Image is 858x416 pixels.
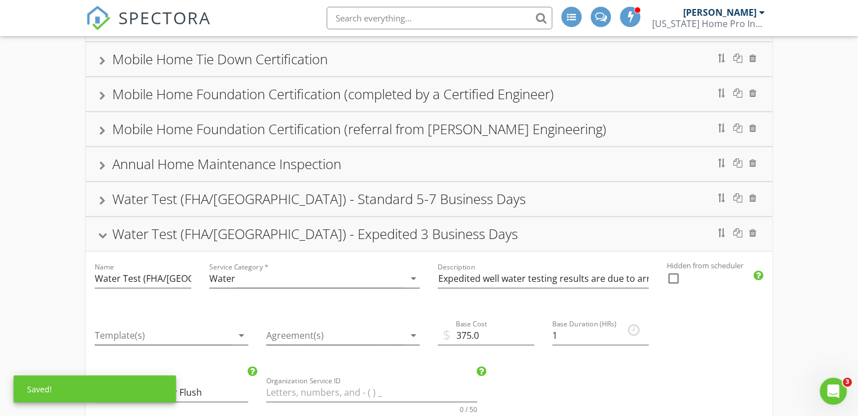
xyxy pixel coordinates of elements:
[112,154,341,173] div: Annual Home Maintenance Inspection
[406,329,420,342] i: arrow_drop_down
[460,406,477,413] div: 0 / 50
[86,6,111,30] img: The Best Home Inspection Software - Spectora
[209,273,235,284] div: Water
[438,269,649,288] input: Description
[14,375,176,402] div: Saved!
[235,329,248,342] i: arrow_drop_down
[820,378,847,405] iframe: Intercom live chat
[406,272,420,285] i: arrow_drop_down
[683,7,756,18] div: [PERSON_NAME]
[86,15,211,39] a: SPECTORA
[652,18,765,29] div: Florida Home Pro Inspections
[112,120,606,138] div: Mobile Home Foundation Certification (referral from [PERSON_NAME] Engineering)
[266,383,477,402] input: Organization Service ID
[112,189,526,208] div: Water Test (FHA/[GEOGRAPHIC_DATA]) - Standard 5-7 Business Days
[438,326,534,345] input: Base Cost
[118,6,211,29] span: SPECTORA
[442,325,450,345] span: $
[327,7,552,29] input: Search everything...
[843,378,852,387] span: 3
[112,224,518,243] div: Water Test (FHA/[GEOGRAPHIC_DATA]) - Expedited 3 Business Days
[95,269,191,288] input: Name
[112,85,554,103] div: Mobile Home Foundation Certification (completed by a Certified Engineer)
[112,50,328,68] div: Mobile Home Tie Down Certification
[552,326,649,345] input: Base Duration (HRs)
